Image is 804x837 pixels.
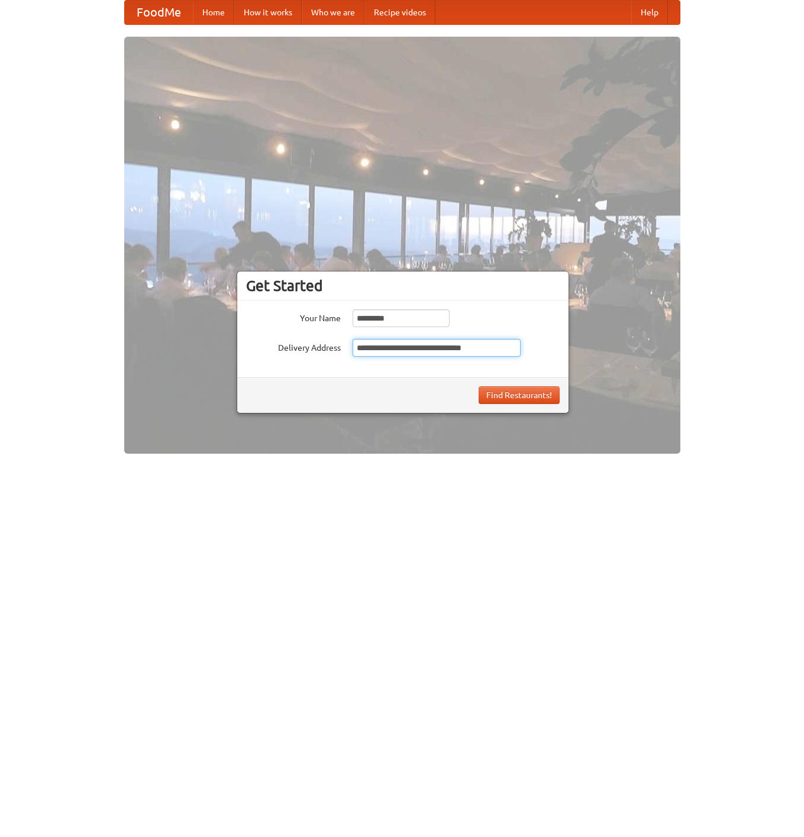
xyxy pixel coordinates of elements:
button: Find Restaurants! [479,386,560,404]
label: Your Name [246,309,341,324]
label: Delivery Address [246,339,341,354]
a: Home [193,1,234,24]
a: Help [631,1,668,24]
a: How it works [234,1,302,24]
a: FoodMe [125,1,193,24]
a: Recipe videos [364,1,435,24]
h3: Get Started [246,277,560,295]
a: Who we are [302,1,364,24]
